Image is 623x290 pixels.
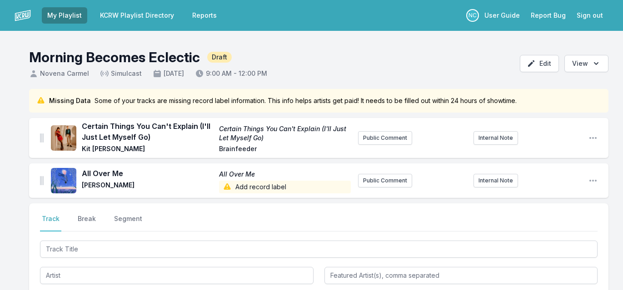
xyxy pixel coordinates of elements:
[358,174,412,187] button: Public Comment
[473,131,518,145] button: Internal Note
[219,170,351,179] span: All Over Me
[40,133,44,143] img: Drag Handle
[112,214,144,231] button: Segment
[82,121,214,143] span: Certain Things You Can't Explain (I'll Just Let Myself Go)
[324,267,598,284] input: Featured Artist(s), comma separated
[29,69,89,78] span: Novena Carmel
[82,168,214,179] span: All Over Me
[207,52,232,63] span: Draft
[40,267,314,284] input: Artist
[82,144,214,155] span: Kit [PERSON_NAME]
[588,133,598,143] button: Open playlist item options
[520,55,559,72] button: Edit
[153,69,184,78] span: [DATE]
[82,181,214,193] span: [PERSON_NAME]
[15,7,31,24] img: logo-white-87cec1fa9cbef997252546196dc51331.png
[95,96,517,105] span: Some of your tracks are missing record label information. This info helps artists get paid! It ne...
[358,131,412,145] button: Public Comment
[95,7,179,24] a: KCRW Playlist Directory
[571,7,608,24] button: Sign out
[29,49,200,65] h1: Morning Becomes Eclectic
[219,181,351,193] span: Add record label
[100,69,142,78] span: Simulcast
[219,124,351,143] span: Certain Things You Can't Explain (I'll Just Let Myself Go)
[479,7,525,24] a: User Guide
[525,7,571,24] a: Report Bug
[40,214,61,231] button: Track
[42,7,87,24] a: My Playlist
[76,214,98,231] button: Break
[51,168,76,193] img: All Over Me
[195,69,267,78] span: 9:00 AM - 12:00 PM
[187,7,222,24] a: Reports
[219,144,351,155] span: Brainfeeder
[40,241,598,258] input: Track Title
[49,96,91,105] span: Missing Data
[473,174,518,187] button: Internal Note
[40,176,44,185] img: Drag Handle
[51,125,76,151] img: Certain Things You Can't Explain (I'll Just Let Myself Go)
[466,9,479,22] p: Novena Carmel
[588,176,598,185] button: Open playlist item options
[564,55,608,72] button: Open options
